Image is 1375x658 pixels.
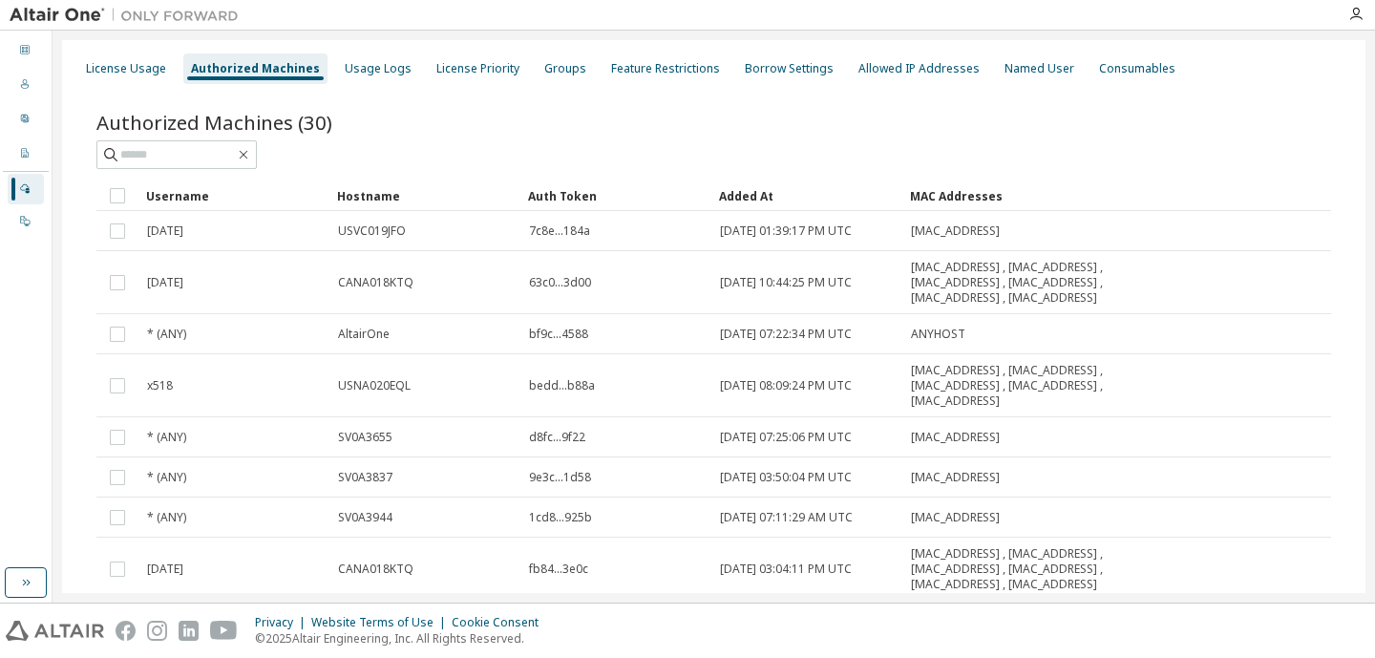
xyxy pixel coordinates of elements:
span: [MAC_ADDRESS] , [MAC_ADDRESS] , [MAC_ADDRESS] , [MAC_ADDRESS] , [MAC_ADDRESS] , [MAC_ADDRESS] [911,260,1120,306]
span: SV0A3944 [338,510,392,525]
span: d8fc...9f22 [529,430,585,445]
div: Users [8,70,44,100]
div: Dashboard [8,35,44,66]
div: Privacy [255,615,311,630]
span: [DATE] 01:39:17 PM UTC [720,223,852,239]
span: ANYHOST [911,327,965,342]
span: x518 [147,378,173,393]
span: CANA018KTQ [338,562,413,577]
span: [DATE] [147,223,183,239]
img: youtube.svg [210,621,238,641]
div: Groups [544,61,586,76]
div: Website Terms of Use [311,615,452,630]
span: [DATE] [147,275,183,290]
span: 63c0...3d00 [529,275,591,290]
div: License Priority [436,61,519,76]
span: [MAC_ADDRESS] [911,470,1000,485]
span: 1cd8...925b [529,510,592,525]
span: fb84...3e0c [529,562,588,577]
div: Username [146,180,322,211]
span: [DATE] [147,562,183,577]
span: [MAC_ADDRESS] [911,430,1000,445]
span: [MAC_ADDRESS] [911,510,1000,525]
img: linkedin.svg [179,621,199,641]
span: SV0A3655 [338,430,392,445]
span: Authorized Machines (30) [96,109,332,136]
div: User Profile [8,104,44,135]
div: Added At [719,180,895,211]
span: SV0A3837 [338,470,392,485]
span: [DATE] 08:09:24 PM UTC [720,378,852,393]
span: [DATE] 07:11:29 AM UTC [720,510,853,525]
span: * (ANY) [147,470,186,485]
img: instagram.svg [147,621,167,641]
div: Named User [1005,61,1074,76]
span: 7c8e...184a [529,223,590,239]
span: [MAC_ADDRESS] , [MAC_ADDRESS] , [MAC_ADDRESS] , [MAC_ADDRESS] , [MAC_ADDRESS] , [MAC_ADDRESS] [911,546,1120,592]
div: Cookie Consent [452,615,550,630]
span: [DATE] 03:50:04 PM UTC [720,470,852,485]
span: bedd...b88a [529,378,595,393]
img: altair_logo.svg [6,621,104,641]
span: * (ANY) [147,327,186,342]
span: [DATE] 03:04:11 PM UTC [720,562,852,577]
div: Auth Token [528,180,704,211]
div: Company Profile [8,138,44,169]
span: 9e3c...1d58 [529,470,591,485]
span: [DATE] 10:44:25 PM UTC [720,275,852,290]
span: USVC019JFO [338,223,406,239]
div: Authorized Machines [191,61,320,76]
span: bf9c...4588 [529,327,588,342]
img: facebook.svg [116,621,136,641]
span: [DATE] 07:22:34 PM UTC [720,327,852,342]
div: Consumables [1099,61,1175,76]
span: [MAC_ADDRESS] , [MAC_ADDRESS] , [MAC_ADDRESS] , [MAC_ADDRESS] , [MAC_ADDRESS] [911,363,1120,409]
div: Usage Logs [345,61,412,76]
span: * (ANY) [147,430,186,445]
span: AltairOne [338,327,390,342]
img: Altair One [10,6,248,25]
span: * (ANY) [147,510,186,525]
div: MAC Addresses [910,180,1121,211]
p: © 2025 Altair Engineering, Inc. All Rights Reserved. [255,630,550,647]
span: [DATE] 07:25:06 PM UTC [720,430,852,445]
div: On Prem [8,206,44,237]
div: Hostname [337,180,513,211]
span: CANA018KTQ [338,275,413,290]
div: Feature Restrictions [611,61,720,76]
div: Allowed IP Addresses [858,61,980,76]
div: Borrow Settings [745,61,834,76]
span: USNA020EQL [338,378,411,393]
div: License Usage [86,61,166,76]
span: [MAC_ADDRESS] [911,223,1000,239]
div: Managed [8,174,44,204]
